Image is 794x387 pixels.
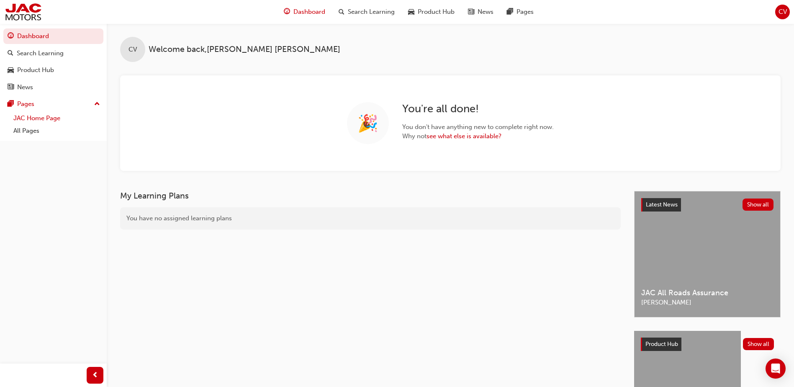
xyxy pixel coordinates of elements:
a: Product HubShow all [641,338,774,351]
a: pages-iconPages [500,3,540,21]
span: [PERSON_NAME] [641,298,773,307]
div: Search Learning [17,49,64,58]
a: Latest NewsShow allJAC All Roads Assurance[PERSON_NAME] [634,191,781,317]
a: Product Hub [3,62,103,78]
a: news-iconNews [461,3,500,21]
span: CV [779,7,787,17]
a: search-iconSearch Learning [332,3,401,21]
span: guage-icon [284,7,290,17]
span: guage-icon [8,33,14,40]
span: Pages [516,7,534,17]
button: CV [775,5,790,19]
a: car-iconProduct Hub [401,3,461,21]
div: News [17,83,33,92]
span: news-icon [468,7,474,17]
span: News [478,7,493,17]
img: jac-portal [4,3,42,21]
span: Why not [402,132,554,141]
span: Product Hub [645,341,678,348]
button: Pages [3,96,103,112]
span: search-icon [339,7,344,17]
span: 🎉 [357,119,378,128]
span: search-icon [8,50,13,57]
span: Product Hub [418,7,455,17]
a: News [3,80,103,95]
button: Show all [743,199,774,211]
span: pages-icon [8,101,14,108]
a: All Pages [10,124,103,137]
div: Product Hub [17,65,54,75]
a: guage-iconDashboard [277,3,332,21]
span: car-icon [408,7,414,17]
a: Dashboard [3,28,103,44]
button: Show all [743,338,774,350]
span: Search Learning [348,7,395,17]
span: up-icon [94,99,100,110]
span: Dashboard [293,7,325,17]
a: Latest NewsShow all [641,198,773,212]
span: Latest News [646,201,678,208]
span: Welcome back , [PERSON_NAME] [PERSON_NAME] [149,45,340,54]
a: Search Learning [3,46,103,61]
h2: You ' re all done! [402,102,554,116]
div: You have no assigned learning plans [120,207,621,230]
button: DashboardSearch LearningProduct HubNews [3,27,103,96]
a: see what else is available? [427,132,501,140]
span: prev-icon [92,370,98,381]
div: Pages [17,99,34,109]
span: news-icon [8,84,14,91]
div: Open Intercom Messenger [766,359,786,379]
span: car-icon [8,67,14,74]
span: pages-icon [507,7,513,17]
span: You don ' t have anything new to complete right now. [402,122,554,132]
span: JAC All Roads Assurance [641,288,773,298]
a: JAC Home Page [10,112,103,125]
span: CV [128,45,137,54]
h3: My Learning Plans [120,191,621,201]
